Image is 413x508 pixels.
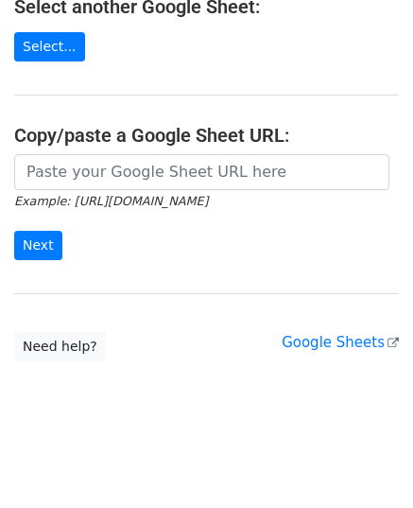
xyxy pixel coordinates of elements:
input: Next [14,231,62,260]
a: Select... [14,32,85,61]
small: Example: [URL][DOMAIN_NAME] [14,194,208,208]
input: Paste your Google Sheet URL here [14,154,389,190]
a: Google Sheets [282,334,399,351]
a: Need help? [14,332,106,361]
iframe: Chat Widget [318,417,413,508]
h4: Copy/paste a Google Sheet URL: [14,124,399,147]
